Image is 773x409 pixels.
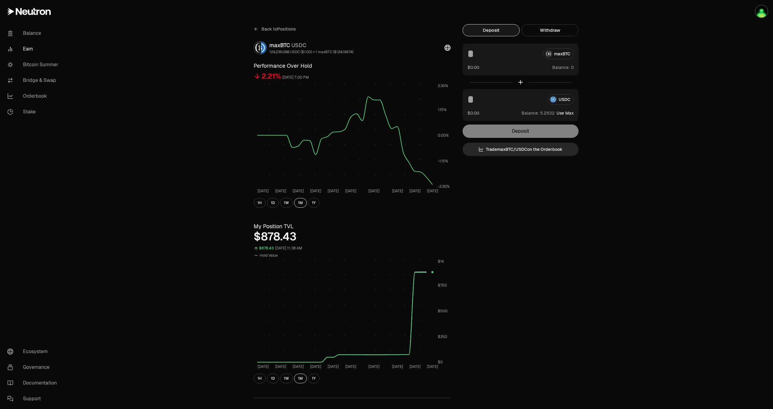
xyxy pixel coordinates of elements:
[368,364,380,369] tspan: [DATE]
[308,198,319,208] button: 1Y
[254,24,296,34] a: Back toPositions
[328,364,339,369] tspan: [DATE]
[438,133,449,138] tspan: 0.00%
[254,62,451,70] h3: Performance Over Hold
[467,64,479,70] button: $0.00
[267,198,279,208] button: 1D
[310,189,321,193] tspan: [DATE]
[258,189,269,193] tspan: [DATE]
[2,391,65,407] a: Support
[293,364,304,369] tspan: [DATE]
[427,189,438,193] tspan: [DATE]
[291,42,306,49] span: USDC
[2,41,65,57] a: Earn
[254,198,266,208] button: 1H
[308,374,319,383] button: 1Y
[282,74,309,81] div: [DATE] 7:00 PM
[280,198,293,208] button: 1W
[293,189,304,193] tspan: [DATE]
[438,107,447,112] tspan: 1.15%
[438,259,444,264] tspan: $1K
[2,25,65,41] a: Balance
[269,41,353,50] div: maxBTC
[521,110,539,116] span: Balance:
[438,283,447,288] tspan: $750
[409,189,421,193] tspan: [DATE]
[438,159,448,164] tspan: -1.15%
[269,50,353,54] div: 124,236.088 USDC ($1.00) = 1 maxBTC ($124,199.74)
[254,222,451,231] h3: My Position TVL
[275,189,286,193] tspan: [DATE]
[556,110,574,116] button: Use Max
[2,375,65,391] a: Documentation
[275,245,302,252] div: [DATE] 11:38 AM
[275,364,286,369] tspan: [DATE]
[254,231,451,243] div: $878.43
[254,374,266,383] button: 1H
[463,143,579,156] a: TrademaxBTC/USDCon the Orderbook
[310,364,321,369] tspan: [DATE]
[254,42,260,54] img: maxBTC Logo
[2,104,65,120] a: Stake
[409,364,421,369] tspan: [DATE]
[261,26,296,32] span: Back to Positions
[755,5,768,18] img: New Main
[328,189,339,193] tspan: [DATE]
[345,364,356,369] tspan: [DATE]
[427,364,438,369] tspan: [DATE]
[368,189,380,193] tspan: [DATE]
[463,24,520,36] button: Deposit
[259,245,274,252] div: $878.43
[280,374,293,383] button: 1W
[260,253,278,258] span: Hold Value
[467,110,479,116] button: $0.00
[2,88,65,104] a: Orderbook
[552,64,570,70] span: Balance:
[2,57,65,73] a: Bitcoin Summer
[258,364,269,369] tspan: [DATE]
[2,73,65,88] a: Bridge & Swap
[521,24,579,36] button: Withdraw
[438,184,450,189] tspan: -2.30%
[438,334,447,339] tspan: $250
[261,71,281,81] div: 2.21%
[2,359,65,375] a: Governance
[261,42,266,54] img: USDC Logo
[438,360,443,365] tspan: $0
[2,344,65,359] a: Ecosystem
[267,374,279,383] button: 1D
[392,364,403,369] tspan: [DATE]
[438,309,447,313] tspan: $500
[345,189,356,193] tspan: [DATE]
[294,198,307,208] button: 1M
[438,83,448,88] tspan: 2.30%
[294,374,307,383] button: 1M
[392,189,403,193] tspan: [DATE]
